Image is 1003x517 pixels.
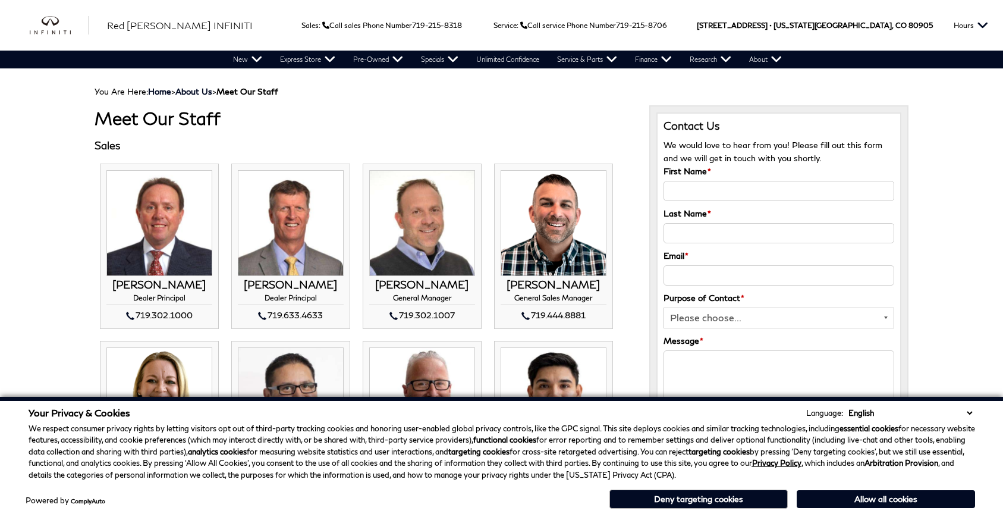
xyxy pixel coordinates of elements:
div: Powered by [26,497,105,505]
a: Privacy Policy [752,458,801,468]
h3: [PERSON_NAME] [106,279,212,291]
span: Sales [301,21,319,30]
h4: General Manager [369,294,475,305]
a: Finance [626,51,681,68]
div: 719.302.1000 [106,308,212,322]
strong: essential cookies [839,424,898,433]
span: > [148,86,278,96]
span: We would love to hear from you! Please fill out this form and we will get in touch with you shortly. [664,140,882,163]
label: Email [664,249,688,262]
div: Language: [806,409,843,417]
span: Your Privacy & Cookies [29,407,130,418]
strong: targeting cookies [688,447,750,456]
label: Purpose of Contact [664,292,744,305]
a: About [740,51,791,68]
a: About Us [175,86,212,96]
a: Red [PERSON_NAME] INFINITI [107,18,253,33]
a: ComplyAuto [71,497,105,505]
h3: Contact Us [664,120,895,133]
a: Service & Parts [548,51,626,68]
h3: [PERSON_NAME] [369,279,475,291]
img: STEPHANIE DAVISON [106,347,212,453]
strong: targeting cookies [448,447,510,456]
img: JOHN ZUMBO [369,170,475,276]
a: Call service Phone Number719-215-8706 [520,21,667,30]
a: Call sales Phone Number719-215-8318 [322,21,462,30]
h3: [PERSON_NAME] [501,279,606,291]
h4: Dealer Principal [106,294,212,305]
button: Deny targeting cookies [609,490,788,509]
div: Breadcrumbs [95,86,909,96]
img: RICH JENKINS [369,347,475,453]
strong: Arbitration Provision [864,458,938,468]
h3: [PERSON_NAME] [238,279,344,291]
span: You Are Here: [95,86,278,96]
a: Research [681,51,740,68]
h1: Meet Our Staff [95,108,631,128]
a: infiniti [30,16,89,35]
div: 719.302.1007 [369,308,475,322]
span: : [517,21,518,30]
span: Red [PERSON_NAME] INFINITI [107,20,253,31]
h3: Sales [95,140,631,152]
img: JIMMIE ABEYTA [238,347,344,453]
img: THOM BUCKLEY [106,170,212,276]
button: Allow all cookies [797,490,975,508]
nav: Main Navigation [224,51,791,68]
select: Language Select [845,407,975,419]
a: Express Store [271,51,344,68]
img: INFINITI [30,16,89,35]
img: ROBERT WARNER [501,170,606,276]
span: : [319,21,320,30]
img: MIKE JORGENSEN [238,170,344,276]
a: Home [148,86,171,96]
strong: analytics cookies [188,447,247,456]
a: New [224,51,271,68]
h4: Dealer Principal [238,294,344,305]
strong: Meet Our Staff [216,86,278,96]
a: Pre-Owned [344,51,412,68]
div: 719.444.8881 [501,308,606,322]
h4: General Sales Manager [501,294,606,305]
img: HUGO GUTIERREZ-CERVANTES [501,347,606,453]
label: First Name [664,165,711,178]
div: 719.633.4633 [238,308,344,322]
label: Last Name [664,207,711,220]
a: [STREET_ADDRESS] • [US_STATE][GEOGRAPHIC_DATA], CO 80905 [697,21,933,30]
a: Unlimited Confidence [467,51,548,68]
label: Message [664,334,703,347]
p: We respect consumer privacy rights by letting visitors opt out of third-party tracking cookies an... [29,423,975,481]
span: Service [493,21,517,30]
a: Specials [412,51,467,68]
span: > [175,86,278,96]
strong: functional cookies [473,435,536,444]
